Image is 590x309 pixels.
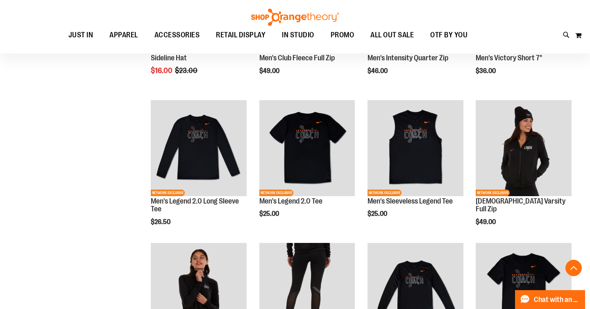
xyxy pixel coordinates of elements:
span: $49.00 [259,67,281,75]
a: Men's Sleeveless Legend Tee [368,197,453,205]
a: [DEMOGRAPHIC_DATA] Varsity Full Zip [476,197,565,213]
a: Men's Intensity Quarter Zip [368,54,448,62]
span: ALL OUT SALE [370,26,414,44]
span: NETWORK EXCLUSIVE [368,190,402,196]
span: $26.50 [151,218,172,226]
span: RETAIL DISPLAY [216,26,265,44]
a: OTF Mens Coach FA23 Legend 2.0 LS Tee - Black primary imageNETWORK EXCLUSIVE [151,100,247,197]
span: $36.00 [476,67,497,75]
a: OTF Mens Coach FA23 Legend Sleeveless Tee - Black primary imageNETWORK EXCLUSIVE [368,100,463,197]
div: product [147,96,251,247]
img: Shop Orangetheory [250,9,340,26]
span: IN STUDIO [282,26,314,44]
a: OTF Mens Coach FA23 Legend 2.0 SS Tee - Black primary imageNETWORK EXCLUSIVE [259,100,355,197]
a: Men's Victory Short 7" [476,54,542,62]
button: Chat with an Expert [515,290,585,309]
span: $46.00 [368,67,389,75]
img: OTF Mens Coach FA23 Legend 2.0 SS Tee - Black primary image [259,100,355,196]
a: Men's Legend 2.0 Tee [259,197,322,205]
img: OTF Mens Coach FA23 Legend Sleeveless Tee - Black primary image [368,100,463,196]
a: Men's Legend 2.0 Long Sleeve Tee [151,197,239,213]
div: product [363,96,467,239]
span: $23.00 [175,66,199,75]
button: Back To Top [565,260,582,276]
span: PROMO [331,26,354,44]
a: Sideline Hat [151,54,187,62]
div: product [472,96,576,247]
span: $25.00 [259,210,280,217]
div: product [255,96,359,239]
span: APPAREL [109,26,138,44]
a: OTF Ladies Coach FA23 Varsity Full Zip - Black primary imageNETWORK EXCLUSIVE [476,100,572,197]
span: NETWORK EXCLUSIVE [476,190,510,196]
span: ACCESSORIES [154,26,200,44]
span: NETWORK EXCLUSIVE [151,190,185,196]
span: $25.00 [368,210,388,217]
img: OTF Ladies Coach FA23 Varsity Full Zip - Black primary image [476,100,572,196]
span: OTF BY YOU [430,26,467,44]
span: NETWORK EXCLUSIVE [259,190,293,196]
span: $49.00 [476,218,497,226]
span: JUST IN [68,26,93,44]
span: Chat with an Expert [534,296,580,304]
span: $16.00 [151,66,174,75]
a: Men's Club Fleece Full Zip [259,54,335,62]
img: OTF Mens Coach FA23 Legend 2.0 LS Tee - Black primary image [151,100,247,196]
